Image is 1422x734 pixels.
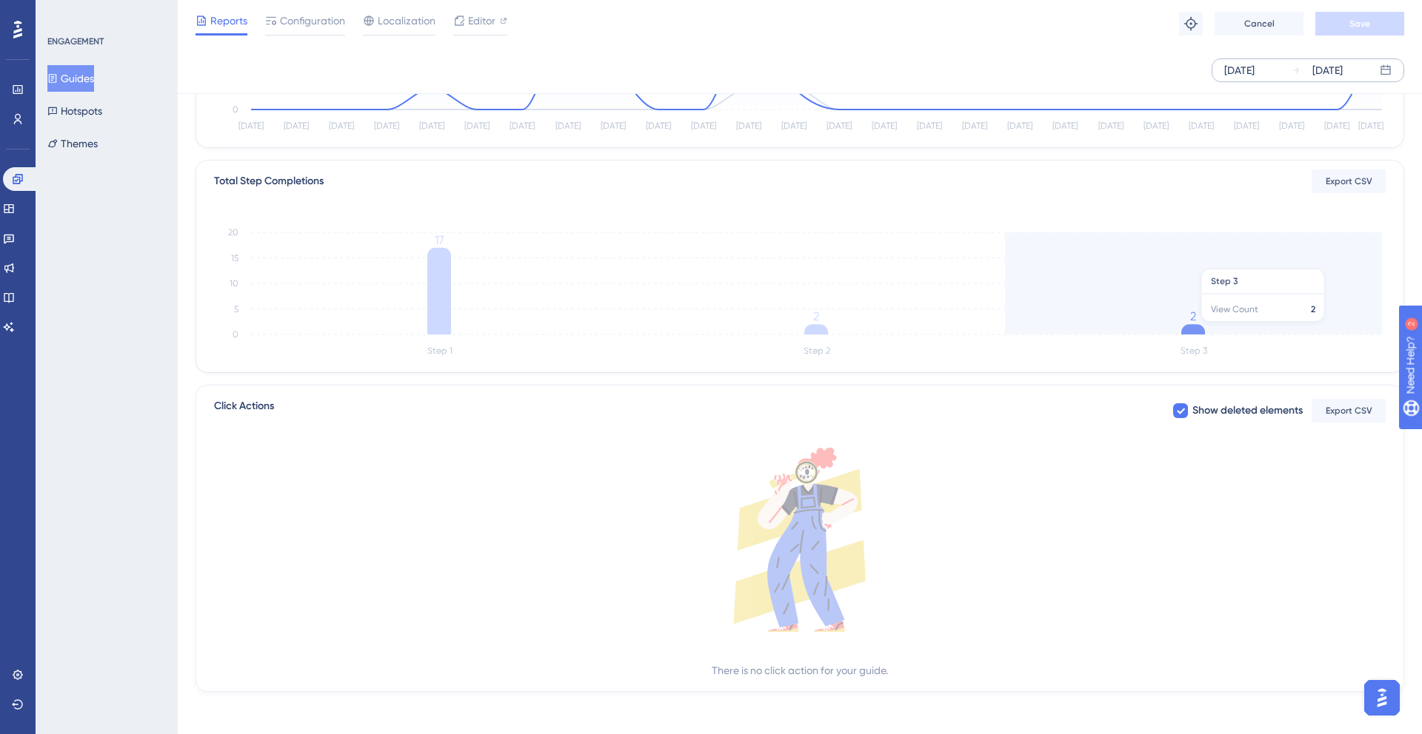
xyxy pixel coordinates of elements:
[1098,121,1124,131] tspan: [DATE]
[233,104,238,115] tspan: 0
[1312,61,1343,79] div: [DATE]
[1326,405,1372,417] span: Export CSV
[510,121,535,131] tspan: [DATE]
[238,121,264,131] tspan: [DATE]
[103,7,107,19] div: 2
[1144,121,1169,131] tspan: [DATE]
[1190,309,1196,323] tspan: 2
[813,309,819,323] tspan: 2
[230,278,238,289] tspan: 10
[1312,399,1386,422] button: Export CSV
[1315,12,1404,36] button: Save
[47,98,102,124] button: Hotspots
[378,12,435,30] span: Localization
[1244,18,1275,30] span: Cancel
[214,172,324,190] div: Total Step Completions
[435,233,444,247] tspan: 17
[47,130,98,157] button: Themes
[1189,121,1214,131] tspan: [DATE]
[872,121,897,131] tspan: [DATE]
[601,121,626,131] tspan: [DATE]
[962,121,987,131] tspan: [DATE]
[781,121,807,131] tspan: [DATE]
[555,121,581,131] tspan: [DATE]
[233,329,238,340] tspan: 0
[214,397,274,424] span: Click Actions
[1181,346,1207,356] tspan: Step 3
[210,12,247,30] span: Reports
[464,121,490,131] tspan: [DATE]
[35,4,93,21] span: Need Help?
[1360,676,1404,720] iframe: UserGuiding AI Assistant Launcher
[1312,169,1386,193] button: Export CSV
[1349,18,1370,30] span: Save
[1192,402,1303,420] span: Show deleted elements
[691,121,716,131] tspan: [DATE]
[47,65,94,92] button: Guides
[804,346,830,356] tspan: Step 2
[1279,121,1304,131] tspan: [DATE]
[234,304,238,314] tspan: 5
[1326,175,1372,187] span: Export CSV
[736,121,761,131] tspan: [DATE]
[1234,121,1259,131] tspan: [DATE]
[1224,61,1255,79] div: [DATE]
[1215,12,1303,36] button: Cancel
[427,346,453,356] tspan: Step 1
[917,121,942,131] tspan: [DATE]
[827,121,852,131] tspan: [DATE]
[1007,121,1032,131] tspan: [DATE]
[1324,121,1349,131] tspan: [DATE]
[329,121,354,131] tspan: [DATE]
[231,253,238,263] tspan: 15
[374,121,399,131] tspan: [DATE]
[284,121,309,131] tspan: [DATE]
[1358,121,1383,131] tspan: [DATE]
[712,661,888,679] div: There is no click action for your guide.
[280,12,345,30] span: Configuration
[47,36,104,47] div: ENGAGEMENT
[419,121,444,131] tspan: [DATE]
[1052,121,1078,131] tspan: [DATE]
[228,227,238,238] tspan: 20
[468,12,495,30] span: Editor
[646,121,671,131] tspan: [DATE]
